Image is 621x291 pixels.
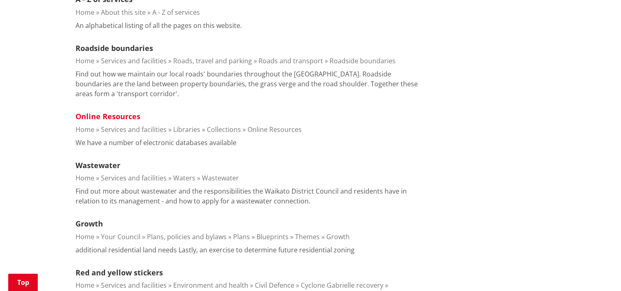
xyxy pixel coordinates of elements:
a: Themes [295,232,320,241]
a: Home [76,173,94,182]
p: We have a number of electronic databases available [76,138,236,148]
a: Environment and health [173,281,248,290]
a: Plans [233,232,250,241]
a: Waters [173,173,195,182]
a: Services and facilities [101,125,167,134]
a: Plans, policies and bylaws [147,232,227,241]
a: Online Resources [76,111,140,121]
a: Top [8,274,38,291]
a: Online Resources [247,125,302,134]
a: Blueprints [257,232,289,241]
a: Growth [76,219,103,229]
a: Home [76,8,94,17]
a: Wastewater [202,173,239,182]
a: Civil Defence [255,281,294,290]
a: Home [76,281,94,290]
p: An alphabetical listing of all the pages on this website. [76,21,242,30]
a: About this site [101,8,146,17]
a: Roadside boundaries [330,56,396,65]
a: Roads and transport [259,56,323,65]
a: Your Council [101,232,140,241]
p: additional residential land needs Lastly, an exercise to determine future residential zoning [76,245,355,255]
a: Collections [207,125,241,134]
p: Find out more about wastewater and the responsibilities the Waikato District Council and resident... [76,186,425,206]
a: Services and facilities [101,173,167,182]
a: Home [76,125,94,134]
p: Find out how we maintain our local roads' boundaries throughout the [GEOGRAPHIC_DATA]. Roadside b... [76,69,425,99]
a: Roadside boundaries [76,43,153,53]
a: Cyclone Gabrielle recovery [301,281,383,290]
a: Wastewater [76,160,120,170]
iframe: Messenger Launcher [583,256,613,286]
a: Growth [326,232,350,241]
a: Roads, travel and parking [173,56,252,65]
a: Services and facilities [101,281,167,290]
a: Libraries [173,125,200,134]
a: Home [76,56,94,65]
a: A - Z of services [152,8,200,17]
a: Home [76,232,94,241]
a: Red and yellow stickers [76,268,163,277]
a: Services and facilities [101,56,167,65]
